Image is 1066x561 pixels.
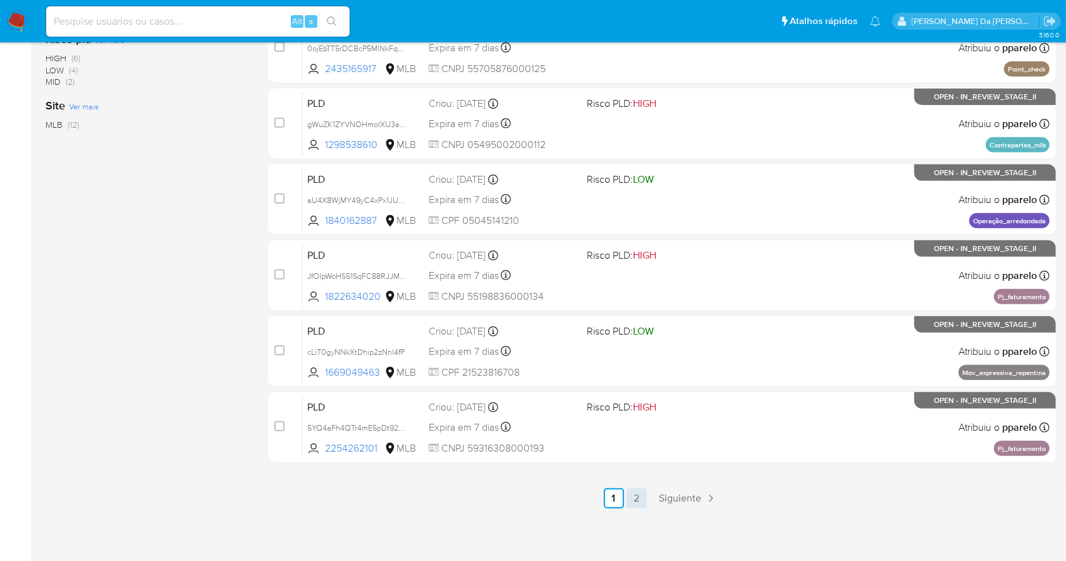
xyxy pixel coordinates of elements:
[912,15,1039,27] p: patricia.varelo@mercadopago.com.br
[1039,30,1060,40] span: 3.160.0
[292,15,302,27] span: Alt
[309,15,313,27] span: s
[790,15,857,28] span: Atalhos rápidos
[1043,15,1057,28] a: Sair
[870,16,881,27] a: Notificações
[319,13,345,30] button: search-icon
[46,13,350,30] input: Pesquise usuários ou casos...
